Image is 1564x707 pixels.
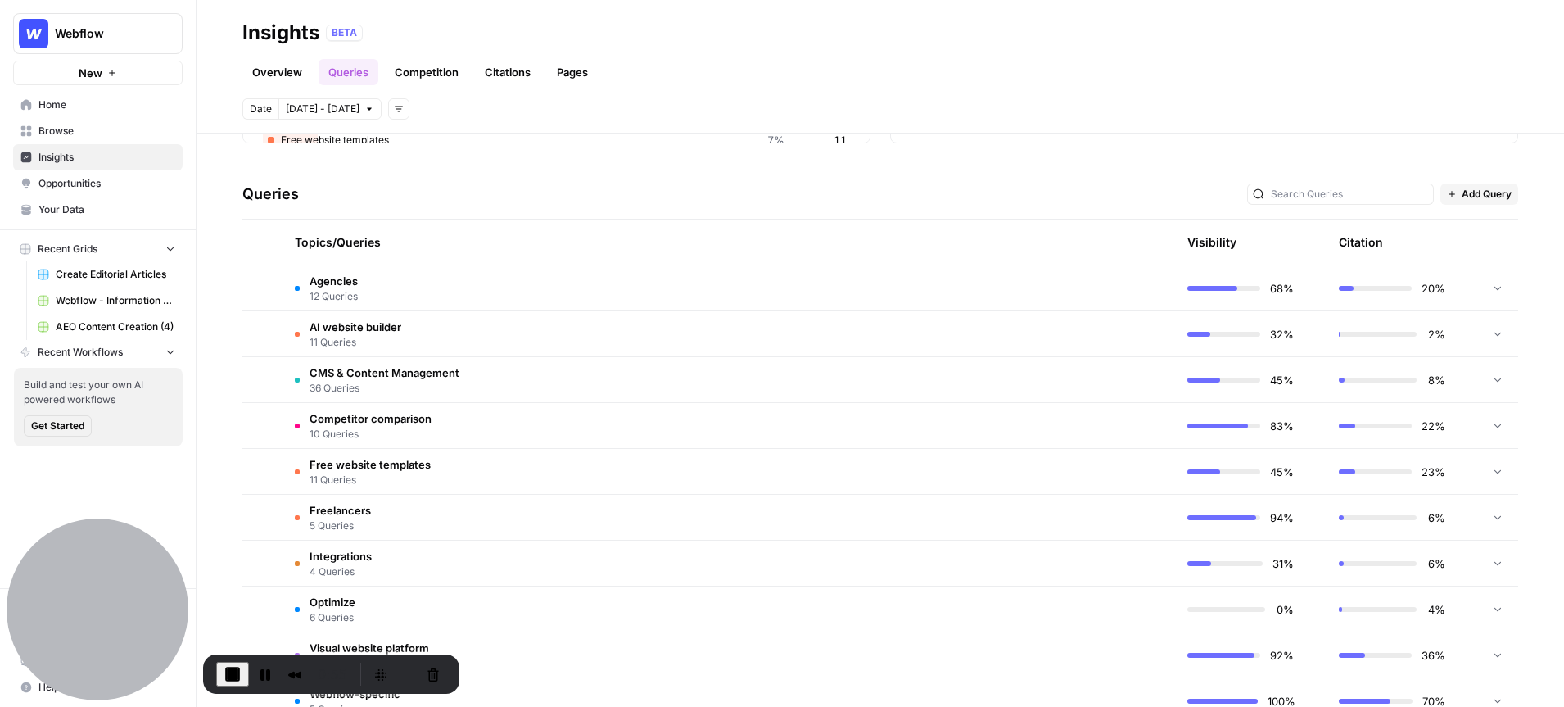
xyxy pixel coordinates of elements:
span: 32% [1270,326,1294,342]
span: Build and test your own AI powered workflows [24,378,173,407]
a: Create Editorial Articles [30,261,183,288]
span: Add Query [1462,187,1512,202]
span: 0% [1275,601,1294,618]
a: Insights [13,144,183,170]
a: Pages [547,59,598,85]
div: Citation [1339,220,1383,265]
span: 92% [1270,647,1294,664]
a: Home [13,92,183,118]
a: Webflow - Information Article -[PERSON_NAME] (Demo) [30,288,183,314]
span: 36% [1422,647,1445,664]
span: 6% [1426,555,1445,572]
span: 4 Queries [310,564,372,579]
span: Free website templates [310,456,431,473]
span: 11 [834,132,847,148]
span: 6% [1426,510,1445,526]
button: Add Query [1440,184,1518,205]
span: 8% [1426,372,1445,388]
span: Competitor comparison [310,410,432,427]
span: AI website builder [310,319,401,335]
span: 7% [767,132,784,148]
div: Topics/Queries [295,220,1006,265]
span: 2% [1426,326,1445,342]
span: 20% [1422,280,1445,297]
div: Insights [242,20,319,46]
span: 31% [1272,555,1294,572]
button: [DATE] - [DATE] [278,98,382,120]
span: Freelancers [310,502,371,519]
span: 11 Queries [310,473,431,487]
span: [DATE] - [DATE] [286,102,359,116]
span: 45% [1270,464,1294,480]
span: Visual website platform [310,640,429,656]
span: CMS & Content Management [310,365,459,381]
span: Optimize [310,594,355,610]
button: Recent Grids [13,237,183,261]
span: Recent Grids [38,242,97,256]
span: Get Started [31,419,84,433]
div: Free website templates [263,127,850,153]
a: AEO Content Creation (4) [30,314,183,340]
a: Browse [13,118,183,144]
input: Search Queries [1271,186,1428,202]
span: 5 Queries [310,519,371,533]
button: Workspace: Webflow [13,13,183,54]
span: New [79,65,102,81]
div: Visibility [1187,234,1236,251]
a: Your Data [13,197,183,223]
a: Citations [475,59,540,85]
span: Agencies [310,273,358,289]
span: 11 Queries [310,335,401,350]
span: 22% [1422,418,1445,434]
button: Recent Workflows [13,340,183,365]
a: Overview [242,59,312,85]
img: Webflow Logo [19,19,48,48]
span: Recent Workflows [38,345,123,360]
span: 94% [1270,510,1294,526]
span: Webflow [55,25,154,42]
span: AEO Content Creation (4) [56,320,175,334]
span: Insights [38,150,175,165]
span: 23% [1422,464,1445,480]
a: Competition [385,59,468,85]
button: New [13,61,183,85]
span: 36 Queries [310,381,459,396]
span: 68% [1270,280,1294,297]
span: Your Data [38,202,175,217]
span: 6 Queries [310,610,355,625]
span: 12 Queries [310,289,358,304]
span: 83% [1270,418,1294,434]
span: Opportunities [38,176,175,191]
a: Opportunities [13,170,183,197]
a: Queries [319,59,378,85]
span: 45% [1270,372,1294,388]
button: Get Started [24,415,92,437]
h3: Queries [242,183,299,206]
span: Webflow - Information Article -[PERSON_NAME] (Demo) [56,293,175,308]
span: Home [38,97,175,112]
span: Browse [38,124,175,138]
span: 10 Queries [310,427,432,442]
span: 4% [1426,601,1445,618]
span: Date [250,102,272,116]
span: Integrations [310,548,372,564]
span: Create Editorial Articles [56,267,175,282]
div: BETA [326,25,363,41]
